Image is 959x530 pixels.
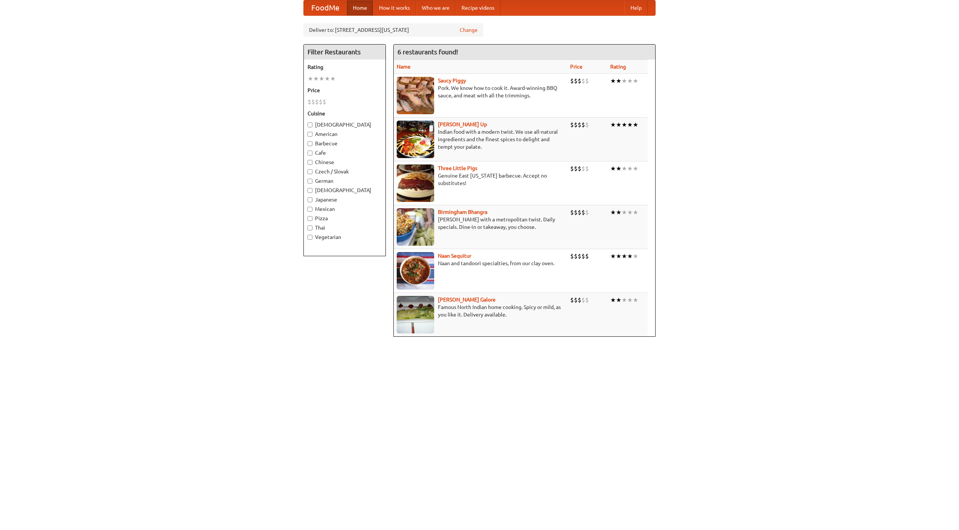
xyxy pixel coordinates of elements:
[574,164,578,173] li: $
[621,121,627,129] li: ★
[308,140,382,147] label: Barbecue
[610,208,616,216] li: ★
[627,77,633,85] li: ★
[621,208,627,216] li: ★
[581,164,585,173] li: $
[308,110,382,117] h5: Cuisine
[308,122,312,127] input: [DEMOGRAPHIC_DATA]
[581,252,585,260] li: $
[315,98,319,106] li: $
[621,296,627,304] li: ★
[397,172,564,187] p: Genuine East [US_STATE] barbecue. Accept no substitutes!
[627,121,633,129] li: ★
[616,252,621,260] li: ★
[627,164,633,173] li: ★
[438,297,496,303] a: [PERSON_NAME] Galore
[585,121,589,129] li: $
[397,164,434,202] img: littlepigs.jpg
[578,121,581,129] li: $
[308,179,312,184] input: German
[438,253,471,259] a: Naan Sequitur
[633,296,638,304] li: ★
[633,77,638,85] li: ★
[610,121,616,129] li: ★
[610,77,616,85] li: ★
[627,208,633,216] li: ★
[308,187,382,194] label: [DEMOGRAPHIC_DATA]
[324,75,330,83] li: ★
[621,77,627,85] li: ★
[438,78,466,84] b: Saucy Piggy
[581,208,585,216] li: $
[610,296,616,304] li: ★
[627,252,633,260] li: ★
[416,0,456,15] a: Who we are
[308,225,312,230] input: Thai
[610,164,616,173] li: ★
[308,98,311,106] li: $
[397,64,411,70] a: Name
[313,75,319,83] li: ★
[616,77,621,85] li: ★
[574,77,578,85] li: $
[397,208,434,246] img: bhangra.jpg
[585,164,589,173] li: $
[308,141,312,146] input: Barbecue
[456,0,500,15] a: Recipe videos
[438,209,487,215] a: Birmingham Bhangra
[397,296,434,333] img: currygalore.jpg
[308,196,382,203] label: Japanese
[308,235,312,240] input: Vegetarian
[308,63,382,71] h5: Rating
[585,296,589,304] li: $
[627,296,633,304] li: ★
[397,260,564,267] p: Naan and tandoori specialties, from our clay oven.
[438,165,477,171] a: Three Little Pigs
[308,158,382,166] label: Chinese
[574,252,578,260] li: $
[308,75,313,83] li: ★
[633,121,638,129] li: ★
[308,233,382,241] label: Vegetarian
[308,130,382,138] label: American
[308,151,312,155] input: Cafe
[308,215,382,222] label: Pizza
[397,48,458,55] ng-pluralize: 6 restaurants found!
[303,23,483,37] div: Deliver to: [STREET_ADDRESS][US_STATE]
[397,128,564,151] p: Indian food with a modern twist. We use all-natural ingredients and the finest spices to delight ...
[319,75,324,83] li: ★
[397,84,564,99] p: Pork. We know how to cook it. Award-winning BBQ sauce, and meat with all the trimmings.
[308,177,382,185] label: German
[304,45,385,60] h4: Filter Restaurants
[570,164,574,173] li: $
[578,208,581,216] li: $
[570,77,574,85] li: $
[624,0,648,15] a: Help
[610,252,616,260] li: ★
[570,252,574,260] li: $
[308,205,382,213] label: Mexican
[578,164,581,173] li: $
[585,252,589,260] li: $
[308,160,312,165] input: Chinese
[308,132,312,137] input: American
[574,296,578,304] li: $
[438,121,487,127] a: [PERSON_NAME] Up
[397,252,434,290] img: naansequitur.jpg
[397,216,564,231] p: [PERSON_NAME] with a metropolitan twist. Daily specials. Dine-in or takeaway, you choose.
[621,252,627,260] li: ★
[397,303,564,318] p: Famous North Indian home cooking. Spicy or mild, as you like it. Delivery available.
[308,188,312,193] input: [DEMOGRAPHIC_DATA]
[570,208,574,216] li: $
[578,296,581,304] li: $
[633,252,638,260] li: ★
[570,296,574,304] li: $
[621,164,627,173] li: ★
[633,208,638,216] li: ★
[308,207,312,212] input: Mexican
[616,164,621,173] li: ★
[574,121,578,129] li: $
